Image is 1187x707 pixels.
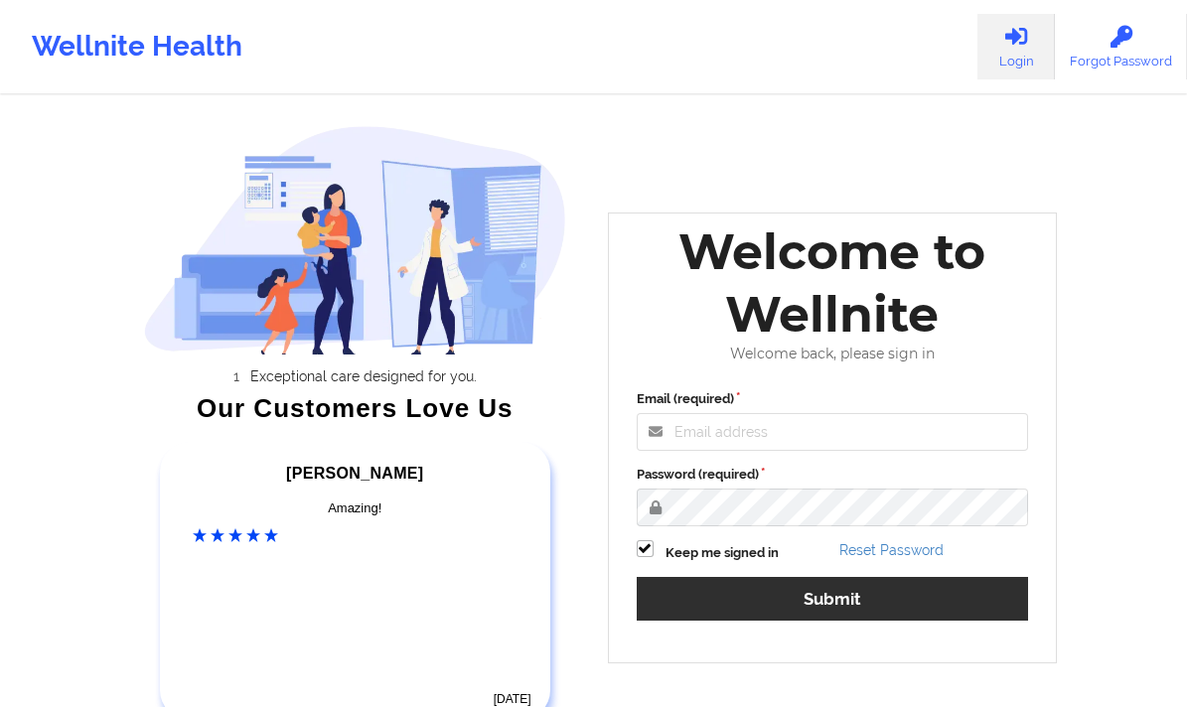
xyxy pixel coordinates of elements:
div: Our Customers Love Us [144,398,566,418]
input: Email address [637,413,1029,451]
span: [PERSON_NAME] [286,465,423,482]
div: Welcome back, please sign in [623,346,1043,362]
div: Welcome to Wellnite [623,220,1043,346]
div: Amazing! [193,498,518,518]
a: Login [977,14,1055,79]
img: wellnite-auth-hero_200.c722682e.png [144,125,566,354]
time: [DATE] [494,692,531,706]
li: Exceptional care designed for you. [162,368,566,384]
label: Email (required) [637,389,1029,409]
button: Submit [637,577,1029,620]
a: Forgot Password [1055,14,1187,79]
label: Password (required) [637,465,1029,485]
a: Reset Password [839,542,944,558]
label: Keep me signed in [666,543,779,563]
